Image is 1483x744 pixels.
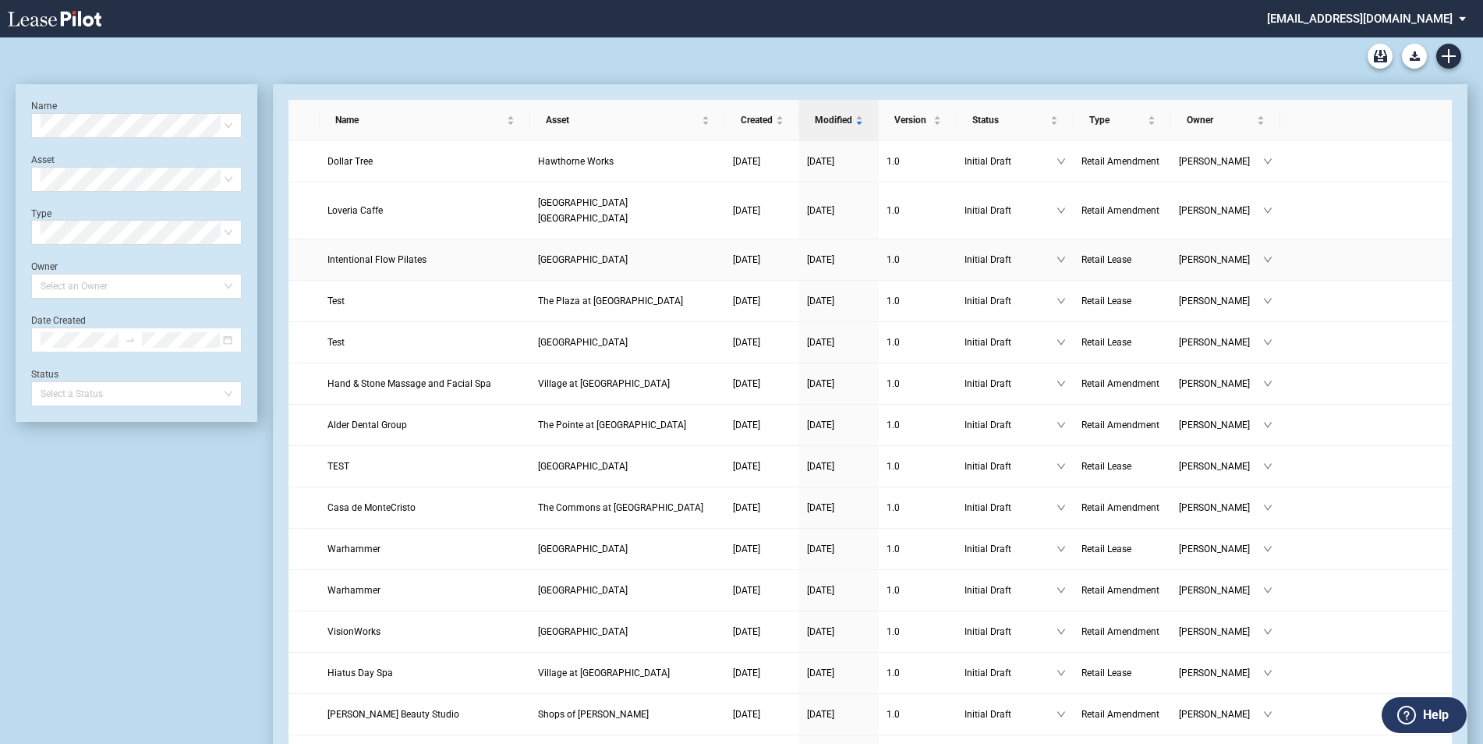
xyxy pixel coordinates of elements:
[1081,293,1163,309] a: Retail Lease
[807,500,871,515] a: [DATE]
[733,624,791,639] a: [DATE]
[1263,157,1272,166] span: down
[733,252,791,267] a: [DATE]
[538,461,628,472] span: North Mayfair Commons
[807,337,834,348] span: [DATE]
[733,502,760,513] span: [DATE]
[887,252,949,267] a: 1.0
[1179,203,1263,218] span: [PERSON_NAME]
[1057,206,1066,215] span: down
[1263,710,1272,719] span: down
[887,502,900,513] span: 1 . 0
[1171,100,1280,141] th: Owner
[327,378,491,389] span: Hand & Stone Massage and Facial Spa
[1081,154,1163,169] a: Retail Amendment
[1081,502,1159,513] span: Retail Amendment
[964,252,1057,267] span: Initial Draft
[1057,462,1066,471] span: down
[733,665,791,681] a: [DATE]
[327,502,416,513] span: Casa de MonteCristo
[1081,203,1163,218] a: Retail Amendment
[741,112,773,128] span: Created
[327,335,522,350] a: Test
[1057,503,1066,512] span: down
[1057,157,1066,166] span: down
[538,337,628,348] span: Braemar Village Center
[964,293,1057,309] span: Initial Draft
[1081,378,1159,389] span: Retail Amendment
[1081,624,1163,639] a: Retail Amendment
[538,544,628,554] span: Silver Lake Village
[327,203,522,218] a: Loveria Caffe
[1081,665,1163,681] a: Retail Lease
[725,100,799,141] th: Created
[1179,154,1263,169] span: [PERSON_NAME]
[807,624,871,639] a: [DATE]
[887,668,900,678] span: 1 . 0
[1081,205,1159,216] span: Retail Amendment
[733,335,791,350] a: [DATE]
[887,665,949,681] a: 1.0
[327,293,522,309] a: Test
[538,583,717,598] a: [GEOGRAPHIC_DATA]
[327,254,426,265] span: Intentional Flow Pilates
[807,707,871,722] a: [DATE]
[1081,254,1131,265] span: Retail Lease
[807,709,834,720] span: [DATE]
[1057,710,1066,719] span: down
[1179,583,1263,598] span: [PERSON_NAME]
[327,707,522,722] a: [PERSON_NAME] Beauty Studio
[807,335,871,350] a: [DATE]
[1179,335,1263,350] span: [PERSON_NAME]
[964,624,1057,639] span: Initial Draft
[733,154,791,169] a: [DATE]
[733,420,760,430] span: [DATE]
[1179,541,1263,557] span: [PERSON_NAME]
[887,203,949,218] a: 1.0
[964,707,1057,722] span: Initial Draft
[327,624,522,639] a: VisionWorks
[733,296,760,306] span: [DATE]
[879,100,957,141] th: Version
[1263,544,1272,554] span: down
[538,378,670,389] span: Village at Stone Oak
[538,154,717,169] a: Hawthorne Works
[807,420,834,430] span: [DATE]
[1057,544,1066,554] span: down
[957,100,1074,141] th: Status
[125,335,136,345] span: to
[1081,541,1163,557] a: Retail Lease
[1081,461,1131,472] span: Retail Lease
[31,315,86,326] label: Date Created
[815,112,852,128] span: Modified
[733,544,760,554] span: [DATE]
[1081,668,1131,678] span: Retail Lease
[1089,112,1145,128] span: Type
[807,459,871,474] a: [DATE]
[538,420,686,430] span: The Pointe at Bridgeport
[1263,627,1272,636] span: down
[1081,420,1159,430] span: Retail Amendment
[31,369,58,380] label: Status
[327,709,459,720] span: Donna Beauty Studio
[1081,335,1163,350] a: Retail Lease
[1263,379,1272,388] span: down
[1057,379,1066,388] span: down
[807,665,871,681] a: [DATE]
[327,461,349,472] span: TEST
[887,544,900,554] span: 1 . 0
[733,378,760,389] span: [DATE]
[1263,503,1272,512] span: down
[887,585,900,596] span: 1 . 0
[1081,500,1163,515] a: Retail Amendment
[1263,296,1272,306] span: down
[1179,707,1263,722] span: [PERSON_NAME]
[1081,583,1163,598] a: Retail Amendment
[538,624,717,639] a: [GEOGRAPHIC_DATA]
[327,541,522,557] a: Warhammer
[887,541,949,557] a: 1.0
[733,293,791,309] a: [DATE]
[807,254,834,265] span: [DATE]
[1081,337,1131,348] span: Retail Lease
[887,293,949,309] a: 1.0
